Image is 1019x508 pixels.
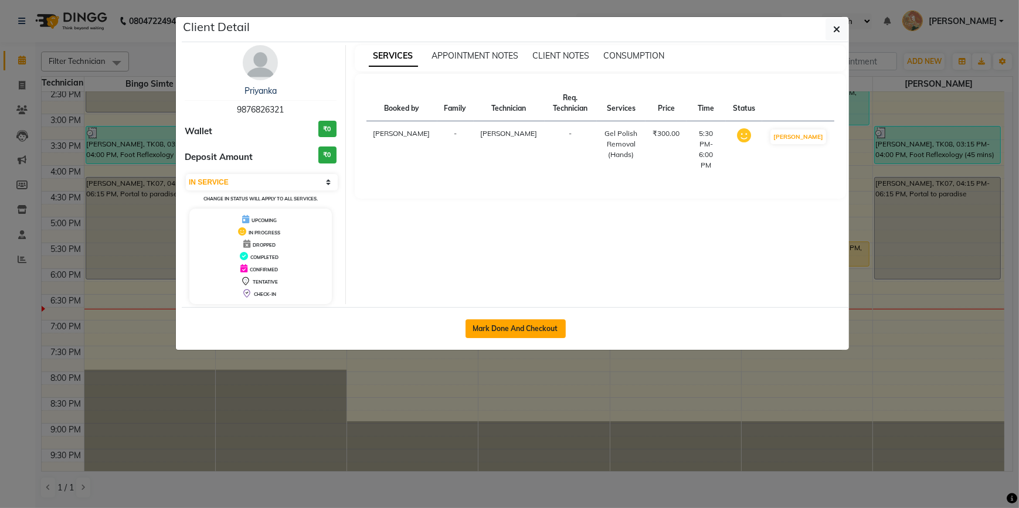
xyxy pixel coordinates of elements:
span: TENTATIVE [253,279,278,285]
div: ₹300.00 [653,128,680,139]
th: Booked by [366,86,437,121]
th: Price [646,86,687,121]
span: IN PROGRESS [249,230,280,236]
td: - [437,121,474,178]
td: [PERSON_NAME] [366,121,437,178]
span: UPCOMING [252,217,277,223]
span: APPOINTMENT NOTES [432,50,519,61]
button: Mark Done And Checkout [466,319,566,338]
td: - [545,121,597,178]
span: DROPPED [253,242,276,248]
span: 9876826321 [237,104,284,115]
span: CONSUMPTION [604,50,665,61]
th: Family [437,86,474,121]
h3: ₹0 [318,146,337,163]
img: avatar [243,45,278,80]
span: COMPLETED [250,254,278,260]
td: 5:30 PM-6:00 PM [687,121,726,178]
div: Gel Polish Removal (Hands) [604,128,638,160]
span: CHECK-IN [254,291,276,297]
span: [PERSON_NAME] [481,129,538,138]
h5: Client Detail [183,18,250,36]
th: Status [726,86,762,121]
th: Technician [474,86,545,121]
a: Priyanka [244,86,277,96]
small: Change in status will apply to all services. [203,196,318,202]
th: Time [687,86,726,121]
th: Services [597,86,646,121]
span: SERVICES [369,46,418,67]
button: [PERSON_NAME] [770,129,826,144]
span: Deposit Amount [185,151,253,164]
span: CLIENT NOTES [533,50,590,61]
span: CONFIRMED [250,267,278,272]
span: Wallet [185,125,212,138]
h3: ₹0 [318,121,337,138]
th: Req. Technician [545,86,597,121]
